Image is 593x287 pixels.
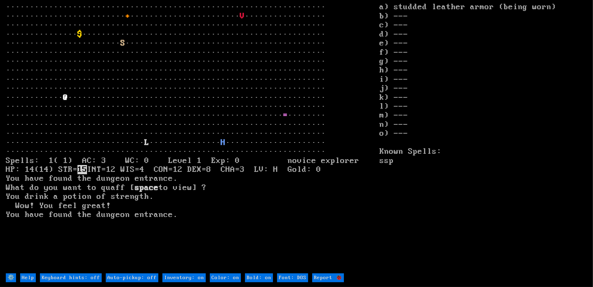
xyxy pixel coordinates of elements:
stats: a) studded leather armor (being worn) b) --- c) --- d) --- e) --- f) --- g) --- h) --- i) --- j) ... [379,3,587,273]
b: space [135,183,159,192]
input: Font: DOS [277,273,308,282]
input: Inventory: on [162,273,206,282]
larn: ··································································· ························· ···... [6,3,379,273]
mark: 15 [77,165,87,174]
font: @ [63,93,68,102]
font: + [125,12,130,21]
font: $ [77,30,82,39]
font: V [240,12,245,21]
font: S [120,39,125,48]
font: = [283,111,288,120]
font: L [144,138,149,147]
input: Keyboard hints: off [40,273,102,282]
input: ⚙️ [6,273,16,282]
input: Report 🐞 [312,273,344,282]
input: Help [20,273,36,282]
font: H [221,138,226,147]
input: Bold: on [245,273,273,282]
input: Color: on [210,273,241,282]
input: Auto-pickup: off [106,273,158,282]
